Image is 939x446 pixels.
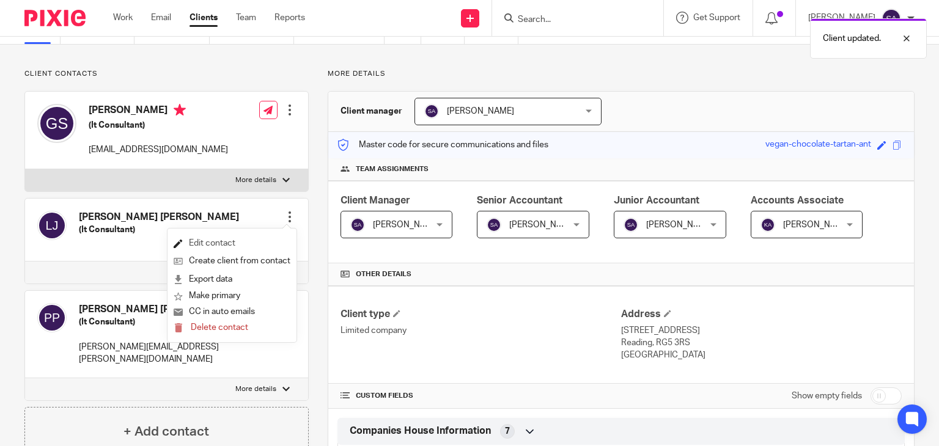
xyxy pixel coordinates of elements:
h5: (It Consultant) [79,316,269,328]
span: [PERSON_NAME] [447,107,514,115]
img: svg%3E [37,303,67,332]
a: Email [151,12,171,24]
p: Limited company [341,324,621,337]
p: [GEOGRAPHIC_DATA] [621,349,902,361]
span: [PERSON_NAME] [373,221,440,229]
span: Client Manager [341,196,410,205]
a: Edit contact [174,235,290,252]
h4: CUSTOM FIELDS [341,391,621,401]
img: svg%3E [624,218,638,232]
a: Clients [190,12,218,24]
img: svg%3E [37,104,76,143]
p: More details [235,384,276,394]
h3: Client manager [341,105,402,117]
span: Accounts Associate [751,196,844,205]
h5: (It Consultant) [89,119,228,131]
h4: [PERSON_NAME] [PERSON_NAME] [79,303,269,316]
p: Master code for secure communications and files [337,139,548,151]
p: Client updated. [823,32,881,45]
p: More details [328,69,915,79]
a: Reports [274,12,305,24]
a: Create client from contact [174,252,290,270]
h4: Address [621,308,902,321]
h4: + Add contact [123,422,209,441]
p: Client contacts [24,69,309,79]
span: Junior Accountant [614,196,699,205]
span: [PERSON_NAME] [646,221,713,229]
a: Export data [174,271,290,288]
span: Delete contact [191,323,248,332]
span: [PERSON_NAME] [509,221,576,229]
img: svg%3E [882,9,901,28]
h4: Client type [341,308,621,321]
a: Team [236,12,256,24]
p: [PERSON_NAME][EMAIL_ADDRESS][PERSON_NAME][DOMAIN_NAME] [79,341,269,366]
span: Team assignments [356,164,429,174]
label: Show empty fields [792,390,862,402]
span: Senior Accountant [477,196,562,205]
span: Companies House Information [350,425,491,437]
span: [PERSON_NAME] [783,221,850,229]
img: svg%3E [37,211,67,240]
span: Other details [356,269,411,279]
img: svg%3E [424,104,439,119]
img: svg%3E [760,218,775,232]
p: Reading, RG5 3RS [621,337,902,349]
div: vegan-chocolate-tartan-ant [765,138,871,152]
h4: [PERSON_NAME] [PERSON_NAME] [79,211,239,224]
img: Pixie [24,10,86,26]
p: [STREET_ADDRESS] [621,324,902,337]
h5: (It Consultant) [79,224,239,236]
a: Work [113,12,133,24]
button: Make primary [174,288,240,304]
img: svg%3E [487,218,501,232]
i: Primary [174,104,186,116]
p: [EMAIL_ADDRESS][DOMAIN_NAME] [89,144,228,156]
button: CC in auto emails [174,304,255,320]
h4: [PERSON_NAME] [89,104,228,119]
img: svg%3E [350,218,365,232]
p: More details [235,175,276,185]
button: Delete contact [174,320,248,336]
span: 7 [505,425,510,437]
